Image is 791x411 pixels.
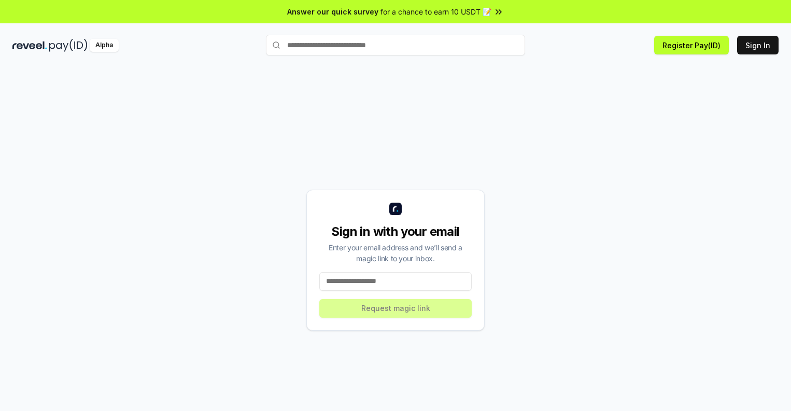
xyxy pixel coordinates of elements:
div: Sign in with your email [319,223,472,240]
div: Enter your email address and we’ll send a magic link to your inbox. [319,242,472,264]
img: reveel_dark [12,39,47,52]
img: logo_small [389,203,402,215]
button: Register Pay(ID) [654,36,729,54]
img: pay_id [49,39,88,52]
span: Answer our quick survey [287,6,378,17]
button: Sign In [737,36,779,54]
div: Alpha [90,39,119,52]
span: for a chance to earn 10 USDT 📝 [380,6,491,17]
